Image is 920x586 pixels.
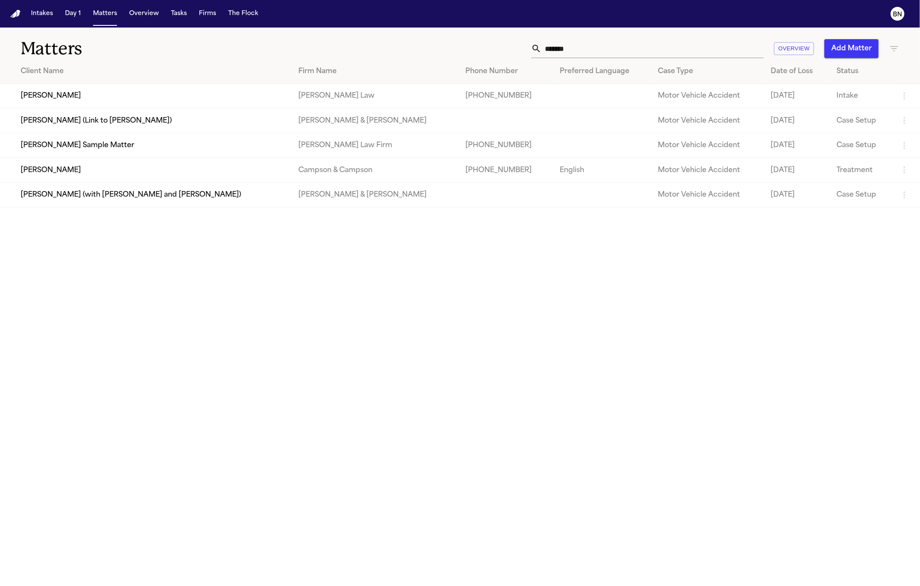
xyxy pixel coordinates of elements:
h1: Matters [21,38,281,59]
div: Phone Number [465,66,546,77]
td: Case Setup [830,108,892,133]
td: [PERSON_NAME] Law Firm [291,133,458,157]
td: Treatment [830,158,892,182]
td: [PERSON_NAME] & [PERSON_NAME] [291,182,458,207]
div: Date of Loss [771,66,823,77]
img: Finch Logo [10,10,21,18]
td: English [553,158,651,182]
td: Motor Vehicle Accident [651,108,764,133]
button: Tasks [167,6,190,22]
td: Intake [830,84,892,108]
td: [DATE] [764,133,830,157]
button: Matters [90,6,121,22]
div: Client Name [21,66,285,77]
td: Case Setup [830,133,892,157]
a: Home [10,10,21,18]
td: [DATE] [764,158,830,182]
button: Firms [195,6,220,22]
td: [DATE] [764,182,830,207]
button: The Flock [225,6,262,22]
td: Motor Vehicle Accident [651,182,764,207]
td: Campson & Campson [291,158,458,182]
td: Motor Vehicle Accident [651,84,764,108]
td: [PHONE_NUMBER] [458,133,553,157]
td: Case Setup [830,182,892,207]
div: Case Type [658,66,757,77]
button: Add Matter [824,39,879,58]
div: Preferred Language [560,66,644,77]
td: [PERSON_NAME] & [PERSON_NAME] [291,108,458,133]
div: Status [836,66,886,77]
button: Overview [774,42,814,56]
div: Firm Name [298,66,452,77]
td: [DATE] [764,84,830,108]
td: Motor Vehicle Accident [651,158,764,182]
td: Motor Vehicle Accident [651,133,764,157]
td: [DATE] [764,108,830,133]
button: Overview [126,6,162,22]
td: [PERSON_NAME] Law [291,84,458,108]
td: [PHONE_NUMBER] [458,158,553,182]
button: Intakes [28,6,56,22]
button: Day 1 [62,6,84,22]
td: [PHONE_NUMBER] [458,84,553,108]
